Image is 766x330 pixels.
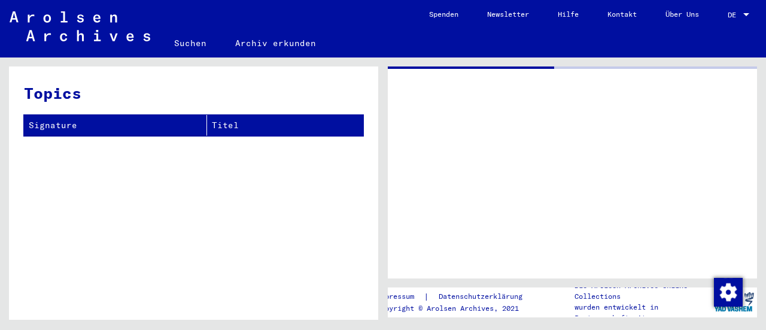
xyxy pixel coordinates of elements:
a: Impressum [376,290,424,303]
th: Signature [24,115,207,136]
div: | [376,290,537,303]
a: Datenschutzerklärung [429,290,537,303]
th: Titel [207,115,363,136]
img: Zustimmung ändern [714,278,743,307]
p: wurden entwickelt in Partnerschaft mit [574,302,711,323]
p: Copyright © Arolsen Archives, 2021 [376,303,537,314]
img: Arolsen_neg.svg [10,11,150,41]
span: DE [728,11,741,19]
h3: Topics [24,81,363,105]
a: Suchen [160,29,221,57]
a: Archiv erkunden [221,29,330,57]
p: Die Arolsen Archives Online-Collections [574,280,711,302]
img: yv_logo.png [712,287,756,317]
